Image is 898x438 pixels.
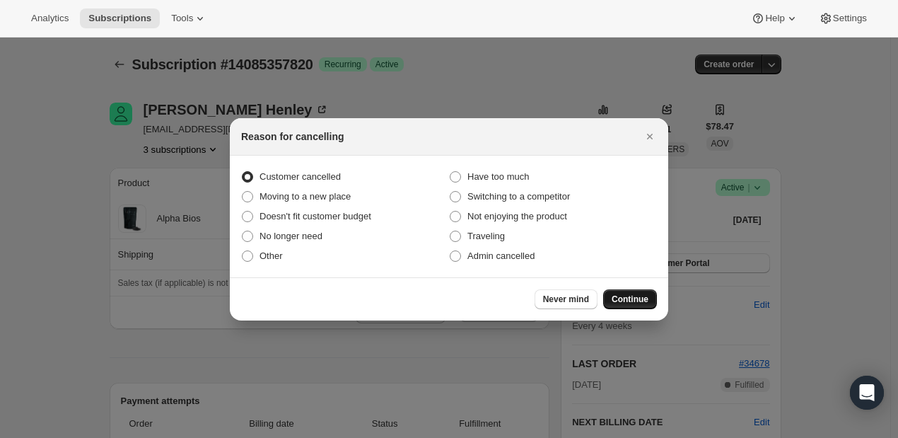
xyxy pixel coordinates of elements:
span: Switching to a competitor [467,191,570,202]
span: Tools [171,13,193,24]
span: Have too much [467,171,529,182]
span: Customer cancelled [260,171,341,182]
span: Never mind [543,294,589,305]
button: Analytics [23,8,77,28]
span: Settings [833,13,867,24]
span: Moving to a new place [260,191,351,202]
button: Continue [603,289,657,309]
span: Help [765,13,784,24]
span: Admin cancelled [467,250,535,261]
span: Analytics [31,13,69,24]
button: Tools [163,8,216,28]
h2: Reason for cancelling [241,129,344,144]
div: Open Intercom Messenger [850,376,884,410]
span: Continue [612,294,648,305]
span: Doesn't fit customer budget [260,211,371,221]
span: Traveling [467,231,505,241]
span: Not enjoying the product [467,211,567,221]
button: Close [640,127,660,146]
button: Subscriptions [80,8,160,28]
span: Other [260,250,283,261]
button: Never mind [535,289,597,309]
span: No longer need [260,231,322,241]
button: Settings [810,8,875,28]
button: Help [742,8,807,28]
span: Subscriptions [88,13,151,24]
